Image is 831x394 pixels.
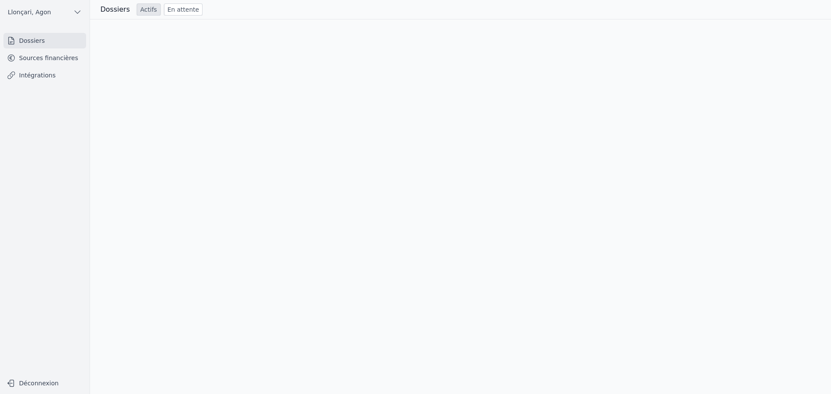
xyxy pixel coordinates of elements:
[164,3,203,16] a: En attente
[3,33,86,48] a: Dossiers
[8,8,51,16] span: Llonçari, Agon
[3,50,86,66] a: Sources financières
[3,5,86,19] button: Llonçari, Agon
[100,4,130,15] h3: Dossiers
[3,67,86,83] a: Intégrations
[3,376,86,390] button: Déconnexion
[137,3,161,16] a: Actifs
